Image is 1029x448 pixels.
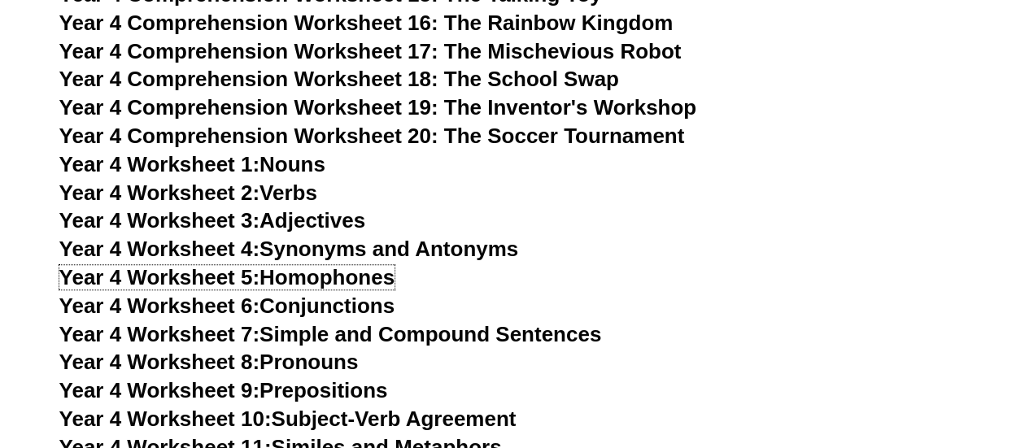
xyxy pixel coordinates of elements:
[59,265,395,289] a: Year 4 Worksheet 5:Homophones
[59,350,359,374] a: Year 4 Worksheet 8:Pronouns
[59,407,272,431] span: Year 4 Worksheet 10:
[59,378,260,402] span: Year 4 Worksheet 9:
[59,208,260,233] span: Year 4 Worksheet 3:
[59,322,260,346] span: Year 4 Worksheet 7:
[59,95,697,120] a: Year 4 Comprehension Worksheet 19: The Inventor's Workshop
[59,294,395,318] a: Year 4 Worksheet 6:Conjunctions
[59,294,260,318] span: Year 4 Worksheet 6:
[59,152,325,176] a: Year 4 Worksheet 1:Nouns
[59,152,260,176] span: Year 4 Worksheet 1:
[59,265,260,289] span: Year 4 Worksheet 5:
[59,378,388,402] a: Year 4 Worksheet 9:Prepositions
[59,208,366,233] a: Year 4 Worksheet 3:Adjectives
[59,181,260,205] span: Year 4 Worksheet 2:
[59,11,674,35] a: Year 4 Comprehension Worksheet 16: The Rainbow Kingdom
[59,124,685,148] a: Year 4 Comprehension Worksheet 20: The Soccer Tournament
[59,350,260,374] span: Year 4 Worksheet 8:
[59,322,602,346] a: Year 4 Worksheet 7:Simple and Compound Sentences
[59,39,682,63] a: Year 4 Comprehension Worksheet 17: The Mischevious Robot
[59,237,260,261] span: Year 4 Worksheet 4:
[59,407,517,431] a: Year 4 Worksheet 10:Subject-Verb Agreement
[59,67,619,91] a: Year 4 Comprehension Worksheet 18: The School Swap
[59,181,317,205] a: Year 4 Worksheet 2:Verbs
[59,237,519,261] a: Year 4 Worksheet 4:Synonyms and Antonyms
